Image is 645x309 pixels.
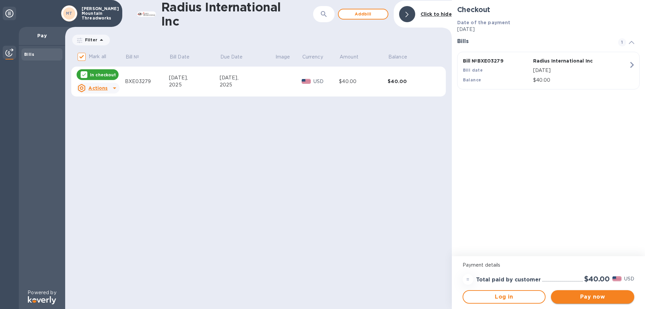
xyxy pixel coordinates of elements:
span: 1 [618,38,626,46]
p: Balance [388,53,407,61]
p: Pay [24,32,60,39]
p: Mark all [89,53,106,60]
h3: Total paid by customer [476,277,541,283]
p: Bill Date [170,53,189,61]
div: [DATE], [220,74,275,81]
p: [DATE] [457,26,640,33]
p: Powered by [28,289,56,296]
img: USD [302,79,311,84]
p: Bill № [126,53,139,61]
b: Click to hide [421,11,452,17]
p: $40.00 [533,77,629,84]
button: Bill №BXE03279Radius International IncBill date[DATE]Balance$40.00 [457,52,640,89]
span: Bill Date [170,53,198,61]
span: Pay now [556,293,629,301]
h3: Bills [457,38,610,45]
b: Bills [24,52,34,57]
p: [DATE] [533,67,629,74]
b: Balance [463,77,481,82]
div: 2025 [220,81,275,88]
span: Amount [340,53,367,61]
p: Radius International Inc [533,57,601,64]
p: Due Date [220,53,243,61]
div: $40.00 [339,78,388,85]
h2: Checkout [457,5,640,14]
u: Actions [88,85,107,91]
h2: $40.00 [584,275,610,283]
p: In checkout [90,72,116,78]
p: Filter [82,37,97,43]
button: Log in [463,290,546,304]
p: [PERSON_NAME] Mountain Threadworks [82,6,115,21]
p: USD [624,275,634,282]
p: Amount [340,53,358,61]
p: Currency [302,53,323,61]
b: Bill date [463,68,483,73]
div: = [463,274,473,285]
p: USD [313,78,339,85]
button: Addbill [338,9,388,20]
div: 2025 [169,81,220,88]
div: BXE03279 [125,78,169,85]
img: Logo [28,296,56,304]
b: Date of the payment [457,20,511,25]
span: Balance [388,53,416,61]
p: Payment details [463,262,634,269]
div: [DATE], [169,74,220,81]
span: Log in [469,293,540,301]
div: $40.00 [388,78,436,85]
span: Add bill [344,10,382,18]
span: Due Date [220,53,252,61]
img: USD [612,276,621,281]
p: Bill № BXE03279 [463,57,530,64]
span: Bill № [126,53,148,61]
button: Pay now [551,290,634,304]
b: MT [66,11,73,16]
p: Image [275,53,290,61]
